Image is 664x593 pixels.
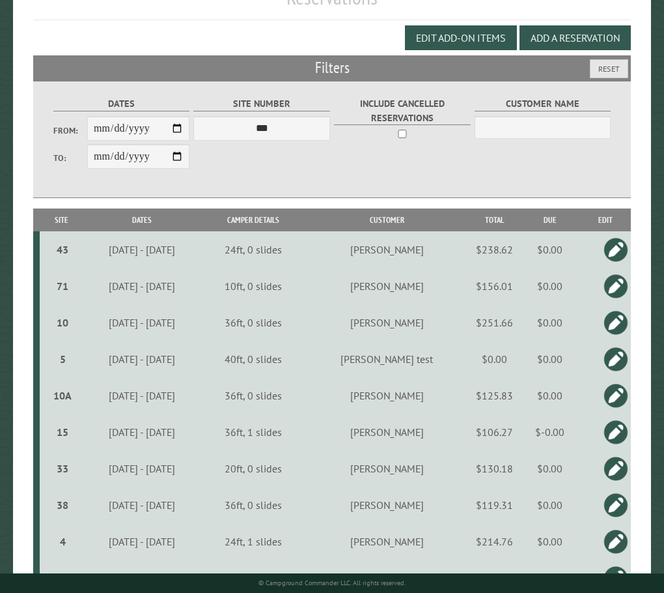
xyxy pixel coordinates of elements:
[33,55,631,80] h2: Filters
[468,450,520,487] td: $130.18
[85,243,199,256] div: [DATE] - [DATE]
[45,389,81,402] div: 10A
[520,304,580,341] td: $0.00
[53,96,189,111] label: Dates
[202,523,305,560] td: 24ft, 1 slides
[258,579,406,587] small: © Campground Commander LLC. All rights reserved.
[193,96,329,111] label: Site Number
[202,377,305,414] td: 36ft, 0 slides
[305,268,468,304] td: [PERSON_NAME]
[45,462,81,475] div: 33
[45,571,81,585] div: 2
[305,450,468,487] td: [PERSON_NAME]
[85,535,199,548] div: [DATE] - [DATE]
[305,209,468,231] th: Customer
[580,209,631,231] th: Edit
[520,231,580,268] td: $0.00
[45,280,81,293] div: 71
[40,209,83,231] th: Site
[520,268,580,304] td: $0.00
[520,377,580,414] td: $0.00
[202,209,305,231] th: Camper Details
[519,25,631,50] button: Add a Reservation
[202,304,305,341] td: 36ft, 0 slides
[520,523,580,560] td: $0.00
[520,414,580,450] td: $-0.00
[202,231,305,268] td: 24ft, 0 slides
[53,124,87,137] label: From:
[305,341,468,377] td: [PERSON_NAME] test
[202,341,305,377] td: 40ft, 0 slides
[45,535,81,548] div: 4
[475,96,611,111] label: Customer Name
[85,389,199,402] div: [DATE] - [DATE]
[305,377,468,414] td: [PERSON_NAME]
[85,426,199,439] div: [DATE] - [DATE]
[520,209,580,231] th: Due
[83,209,202,231] th: Dates
[305,487,468,523] td: [PERSON_NAME]
[85,353,199,366] div: [DATE] - [DATE]
[85,280,199,293] div: [DATE] - [DATE]
[202,414,305,450] td: 36ft, 1 slides
[45,353,81,366] div: 5
[202,487,305,523] td: 36ft, 0 slides
[85,316,199,329] div: [DATE] - [DATE]
[468,377,520,414] td: $125.83
[520,487,580,523] td: $0.00
[305,304,468,341] td: [PERSON_NAME]
[45,243,81,256] div: 43
[305,523,468,560] td: [PERSON_NAME]
[53,152,87,164] label: To:
[468,209,520,231] th: Total
[468,523,520,560] td: $214.76
[202,268,305,304] td: 10ft, 0 slides
[85,462,199,475] div: [DATE] - [DATE]
[468,268,520,304] td: $156.01
[45,426,81,439] div: 15
[468,414,520,450] td: $106.27
[45,316,81,329] div: 10
[45,499,81,512] div: 38
[202,450,305,487] td: 20ft, 0 slides
[520,341,580,377] td: $0.00
[468,231,520,268] td: $238.62
[590,59,628,78] button: Reset
[405,25,517,50] button: Edit Add-on Items
[305,231,468,268] td: [PERSON_NAME]
[468,487,520,523] td: $119.31
[468,304,520,341] td: $251.66
[305,414,468,450] td: [PERSON_NAME]
[520,450,580,487] td: $0.00
[468,341,520,377] td: $0.00
[85,499,199,512] div: [DATE] - [DATE]
[85,571,199,585] div: [DATE] - [DATE]
[334,96,470,125] label: Include Cancelled Reservations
